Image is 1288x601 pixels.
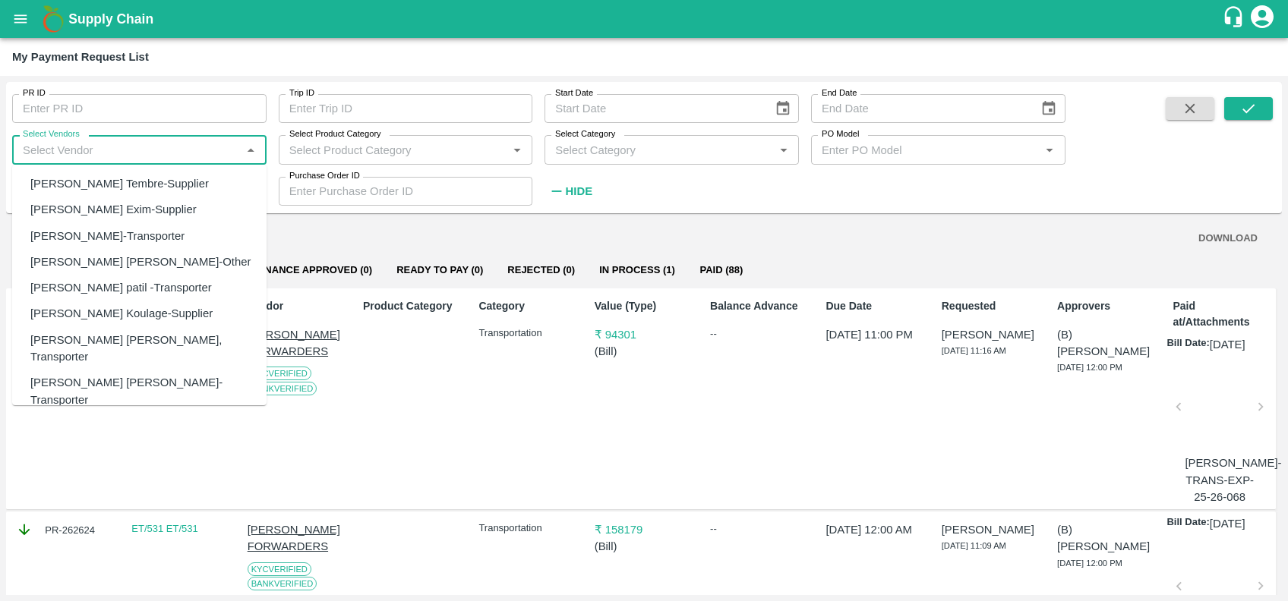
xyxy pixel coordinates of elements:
div: [PERSON_NAME] [PERSON_NAME], Transporter [30,332,254,366]
input: Enter Purchase Order ID [279,177,533,206]
label: Trip ID [289,87,314,99]
p: (B) [PERSON_NAME] [1057,326,1156,360]
input: Select Product Category [283,140,504,159]
div: customer-support [1222,5,1249,33]
button: Ready To Pay (0) [384,252,495,288]
label: PR ID [23,87,46,99]
button: Choose date [1034,94,1063,123]
input: Select Vendor [17,140,237,159]
img: logo [38,4,68,34]
label: End Date [822,87,857,99]
p: [DATE] [1210,336,1245,353]
p: Balance Advance [710,298,809,314]
p: Paid at/Attachments [1173,298,1271,330]
input: End Date [811,94,1028,123]
p: Transportation [478,326,577,341]
button: Open [1040,140,1059,159]
button: Choose date [769,94,797,123]
div: -- [710,326,809,341]
div: [PERSON_NAME] Koulage-Supplier [30,305,213,322]
a: ET/531 ET/531 [131,523,197,534]
a: Supply Chain [68,8,1222,30]
p: Requested [942,298,1040,314]
input: Select Category [549,140,769,159]
p: Bill Date: [1166,336,1209,353]
p: [PERSON_NAME] [942,326,1040,343]
p: Bill Date: [1166,515,1209,532]
p: Vendor [248,298,346,314]
p: [PERSON_NAME] FORWARDERS [248,521,346,555]
button: Finance Approved (0) [244,252,384,288]
div: account of current user [1249,3,1276,35]
label: Select Product Category [289,128,381,140]
button: In Process (1) [587,252,687,288]
div: [PERSON_NAME] [PERSON_NAME]-Transporter [30,374,254,408]
div: [PERSON_NAME] patil -Transporter [30,279,212,296]
p: Approvers [1057,298,1156,314]
label: Start Date [555,87,593,99]
button: Rejected (0) [495,252,587,288]
p: ( Bill ) [595,343,693,360]
div: PR-262624 [16,521,115,538]
button: DOWNLOAD [1192,225,1264,252]
span: [DATE] 12:00 PM [1057,559,1122,568]
p: ₹ 158179 [595,521,693,538]
div: [PERSON_NAME] [PERSON_NAME]-Other [30,253,251,270]
span: [DATE] 11:16 AM [942,346,1006,355]
p: [DATE] 11:00 PM [826,326,924,343]
p: [DATE] 12:00 AM [826,521,924,538]
button: Open [774,140,794,159]
button: Paid (88) [687,252,756,288]
span: Bank Verified [248,382,317,395]
p: [PERSON_NAME]-TRANS-EXP-25-26-068 [1185,455,1254,505]
p: ( Bill ) [595,538,693,555]
input: Enter Trip ID [279,94,533,123]
p: ₹ 94301 [595,326,693,343]
p: Value (Type) [595,298,693,314]
span: [DATE] 12:00 PM [1057,363,1122,372]
p: Category [478,298,577,314]
label: Select Category [555,128,615,140]
button: Open [507,140,527,159]
p: Product Category [363,298,462,314]
input: Start Date [545,94,762,123]
input: Enter PR ID [12,94,267,123]
button: Hide [545,178,596,204]
span: KYC Verified [248,562,311,576]
p: [PERSON_NAME] FORWARDERS [248,326,346,360]
label: PO Model [822,128,860,140]
div: [PERSON_NAME] Exim-Supplier [30,201,197,218]
strong: Hide [566,185,592,197]
div: [PERSON_NAME] Tembre-Supplier [30,175,209,192]
p: Transportation [478,521,577,536]
p: [DATE] [1210,515,1245,532]
b: Supply Chain [68,11,153,27]
button: Close [241,140,260,159]
label: Select Vendors [23,128,80,140]
span: KYC Verified [248,367,311,380]
div: My Payment Request List [12,47,149,67]
input: Enter PO Model [816,140,1036,159]
span: Bank Verified [248,577,317,590]
p: (B) [PERSON_NAME] [1057,521,1156,555]
p: Due Date [826,298,924,314]
label: Purchase Order ID [289,170,360,182]
span: [DATE] 11:09 AM [942,541,1006,550]
div: -- [710,521,809,536]
div: [PERSON_NAME]-Transporter [30,227,185,244]
button: open drawer [3,2,38,36]
p: [PERSON_NAME] [942,521,1040,538]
